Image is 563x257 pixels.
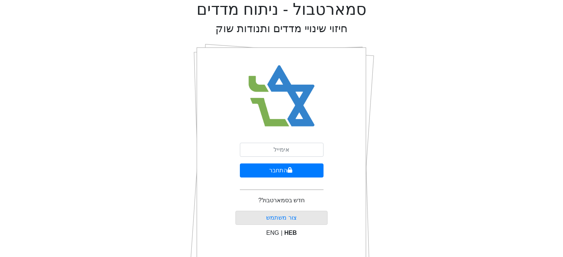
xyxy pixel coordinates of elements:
a: צור משתמש [266,214,296,221]
p: חדש בסמארטבול? [258,196,305,205]
h2: חיזוי שינויי מדדים ותנודות שוק [215,22,348,35]
span: ENG [266,230,279,236]
input: אימייל [240,143,324,157]
span: HEB [284,230,297,236]
button: צור משתמש [235,211,328,225]
button: התחבר [240,163,324,177]
span: | [281,230,282,236]
img: Smart Bull [241,55,322,137]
